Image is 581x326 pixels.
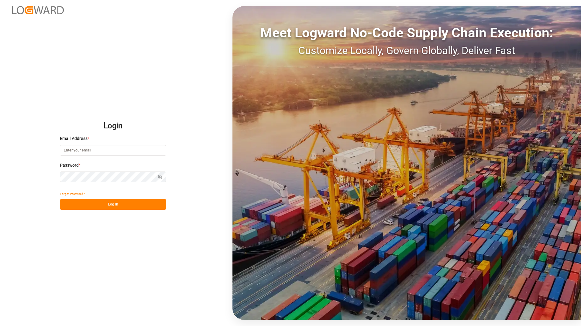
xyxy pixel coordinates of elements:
[60,188,85,199] button: Forgot Password?
[60,145,166,156] input: Enter your email
[232,43,581,58] div: Customize Locally, Govern Globally, Deliver Fast
[60,162,79,168] span: Password
[60,135,88,142] span: Email Address
[232,23,581,43] div: Meet Logward No-Code Supply Chain Execution:
[60,199,166,210] button: Log In
[12,6,64,14] img: Logward_new_orange.png
[60,116,166,136] h2: Login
